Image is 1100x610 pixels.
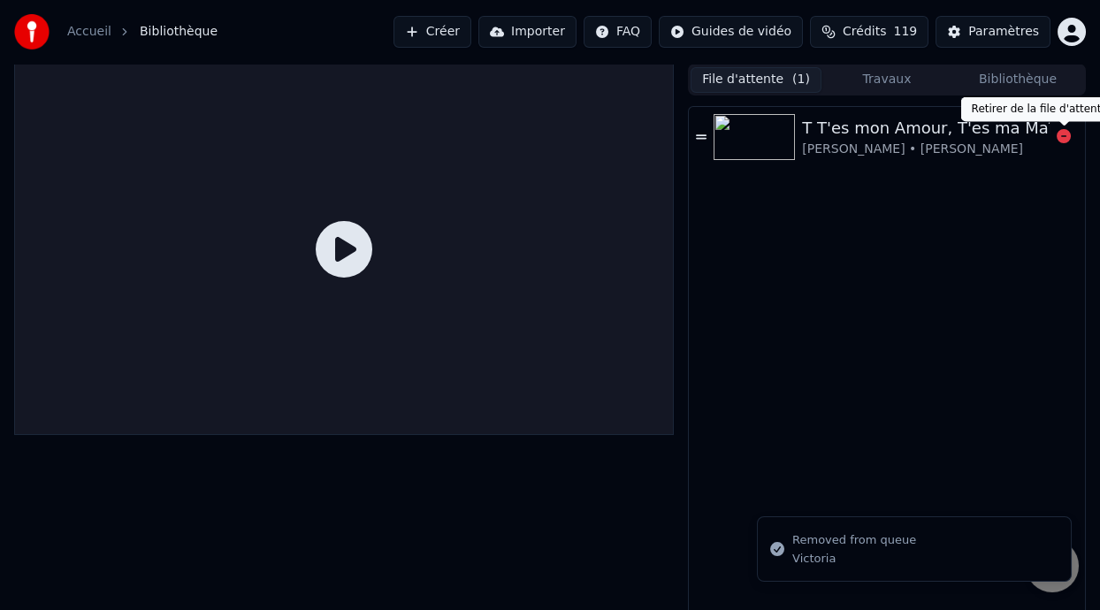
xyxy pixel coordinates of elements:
button: File d'attente [691,67,821,93]
div: Paramètres [968,23,1039,41]
button: Guides de vidéo [659,16,803,48]
div: Victoria [792,551,916,567]
span: 119 [893,23,917,41]
button: Bibliothèque [952,67,1083,93]
button: FAQ [584,16,652,48]
button: Travaux [821,67,952,93]
a: Accueil [67,23,111,41]
span: Crédits [843,23,886,41]
span: ( 1 ) [792,71,810,88]
button: Paramètres [936,16,1050,48]
nav: breadcrumb [67,23,218,41]
button: Importer [478,16,577,48]
button: Crédits119 [810,16,928,48]
img: youka [14,14,50,50]
button: Créer [393,16,471,48]
div: Removed from queue [792,531,916,549]
span: Bibliothèque [140,23,218,41]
